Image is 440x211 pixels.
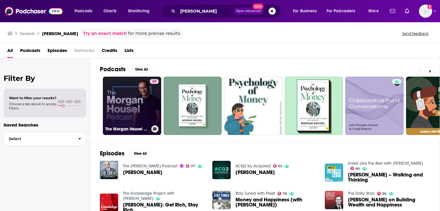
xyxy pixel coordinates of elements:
a: Charts [100,6,120,16]
a: Lists [125,46,134,58]
span: For Business [293,7,317,15]
span: [PERSON_NAME] [123,170,162,175]
a: 69 [150,79,159,84]
svg: Add a profile image [427,5,432,9]
h3: Search [20,31,35,36]
a: The Knowledge Project with Shane Parrish [123,191,174,201]
span: Choose a tab above to access filters. [9,102,57,110]
span: 62 [278,165,282,167]
span: For Podcasters [327,7,355,15]
img: User Profile [419,5,432,18]
a: Show notifications dropdown [387,6,398,16]
a: Money and Happiness (with Morgan Housel) [235,197,318,207]
a: Morgan Housel on Building Wealth and Happiness [348,197,430,207]
button: open menu [70,6,100,16]
input: Search podcasts, credits, & more... [178,6,233,16]
span: Money and Happiness (with [PERSON_NAME]) [235,197,318,207]
a: The Daily Stoic [348,191,375,196]
a: Invest Like the Best with Patrick O'Shaughnessy [348,161,423,166]
span: [PERSON_NAME] – Walking and Thinking [348,172,430,182]
span: for more precise results [128,30,180,37]
span: Logged in as CharlotteStaley [419,5,432,18]
span: Networks [74,46,94,58]
img: Money and Happiness (with Morgan Housel) [212,191,231,209]
h2: Filter By [4,74,86,83]
img: Morgan Housel – Walking and Thinking [325,164,343,182]
a: Podcasts [20,46,40,58]
img: Podchaser - Follow, Share and Rate Podcasts [5,5,63,17]
span: Podcasts [75,7,92,15]
span: New [253,4,263,9]
span: Select [4,137,73,141]
a: ACQ2 by Acquired [235,164,271,169]
a: Stay Tuned with Preet [235,191,275,196]
a: Episodes [48,46,67,58]
a: Morgan Housel – Walking and Thinking [348,172,430,182]
span: More [368,7,379,15]
span: Want to filter your results? [9,96,57,100]
span: [PERSON_NAME] on Building Wealth and Happiness [348,197,430,207]
button: View All [129,150,151,157]
h3: [PERSON_NAME] [42,31,78,36]
h2: Episodes [100,150,125,157]
a: Try an exact match [83,30,127,37]
span: 80 [355,167,360,170]
span: 86 [382,192,386,195]
img: Morgan Housel on Building Wealth and Happiness [325,191,343,209]
button: open menu [364,6,386,16]
img: Morgan Housel [212,161,231,179]
a: 57 [186,164,195,168]
span: Open Advanced [236,10,261,13]
span: 69 [152,79,156,85]
h2: Podcasts [100,66,126,73]
a: Show notifications dropdown [402,6,412,16]
button: Open AdvancedNew [233,8,264,15]
button: Show profile menu [419,5,432,18]
a: Credits [102,46,117,58]
a: 86 [377,192,387,195]
span: [PERSON_NAME] [235,170,275,175]
p: Saved Searches [4,122,86,128]
span: Charts [103,7,116,15]
a: 69The Morgan Housel Podcast [103,77,161,135]
button: Select [4,132,86,145]
a: EpisodesView All [100,150,151,157]
button: open menu [289,6,324,16]
a: 80 [350,167,360,170]
div: Search podcasts, credits, & more... [167,4,287,18]
a: 78 [278,192,287,195]
img: Morgan Housel [100,161,118,179]
a: PodcastsView All [100,66,152,73]
button: Send feedback [400,31,430,36]
span: Monitoring [128,7,149,15]
span: 57 [191,165,195,167]
h3: The Morgan Housel Podcast [105,127,149,132]
a: Morgan Housel [235,170,275,175]
button: open menu [323,6,364,16]
a: The Dr. Drew Podcast [123,164,177,169]
a: 62 [273,164,282,168]
span: 78 [283,192,287,195]
button: View All [131,66,152,73]
a: All [7,46,13,58]
button: open menu [124,6,157,16]
a: Morgan Housel [123,170,162,175]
